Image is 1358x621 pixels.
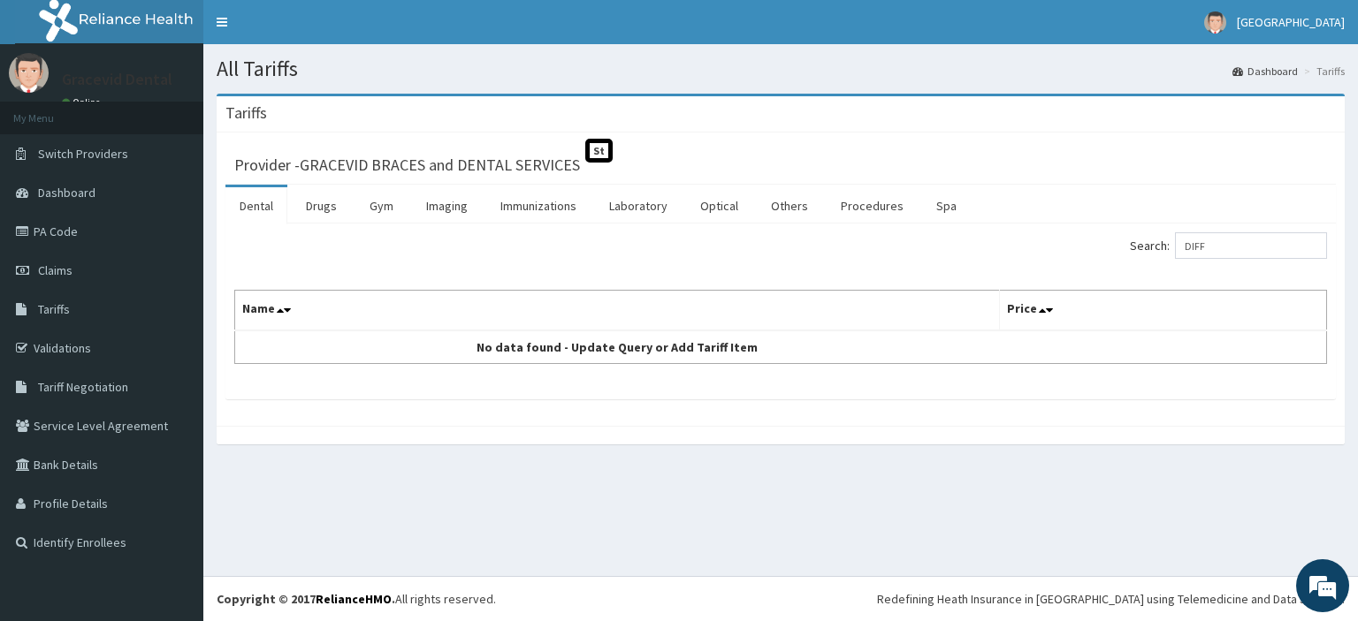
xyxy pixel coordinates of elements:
a: Procedures [827,187,918,224]
a: Immunizations [486,187,591,224]
a: Drugs [292,187,351,224]
a: Dental [225,187,287,224]
td: No data found - Update Query or Add Tariff Item [235,330,1000,364]
a: Imaging [412,187,482,224]
a: RelianceHMO [316,591,392,607]
span: Claims [38,262,72,278]
span: [GEOGRAPHIC_DATA] [1237,14,1345,30]
div: Chat with us now [92,99,297,122]
textarea: Type your message and hit 'Enter' [9,425,337,487]
img: User Image [9,53,49,93]
span: We're online! [103,193,244,372]
strong: Copyright © 2017 . [217,591,395,607]
a: Others [757,187,822,224]
li: Tariffs [1300,64,1345,79]
a: Spa [922,187,971,224]
label: Search: [1130,232,1327,259]
h1: All Tariffs [217,57,1345,80]
span: St [585,139,613,163]
input: Search: [1175,232,1327,259]
th: Price [999,291,1327,331]
div: Minimize live chat window [290,9,332,51]
p: Gracevid Dental [62,72,172,87]
a: Dashboard [1232,64,1298,79]
span: Tariff Negotiation [38,379,128,395]
span: Switch Providers [38,146,128,162]
div: Redefining Heath Insurance in [GEOGRAPHIC_DATA] using Telemedicine and Data Science! [877,590,1345,608]
img: d_794563401_company_1708531726252_794563401 [33,88,72,133]
h3: Provider - GRACEVID BRACES and DENTAL SERVICES [234,157,580,173]
footer: All rights reserved. [203,576,1358,621]
a: Online [62,96,104,109]
a: Laboratory [595,187,682,224]
span: Tariffs [38,301,70,317]
th: Name [235,291,1000,331]
span: Dashboard [38,185,95,201]
img: User Image [1204,11,1226,34]
h3: Tariffs [225,105,267,121]
a: Gym [355,187,408,224]
a: Optical [686,187,752,224]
